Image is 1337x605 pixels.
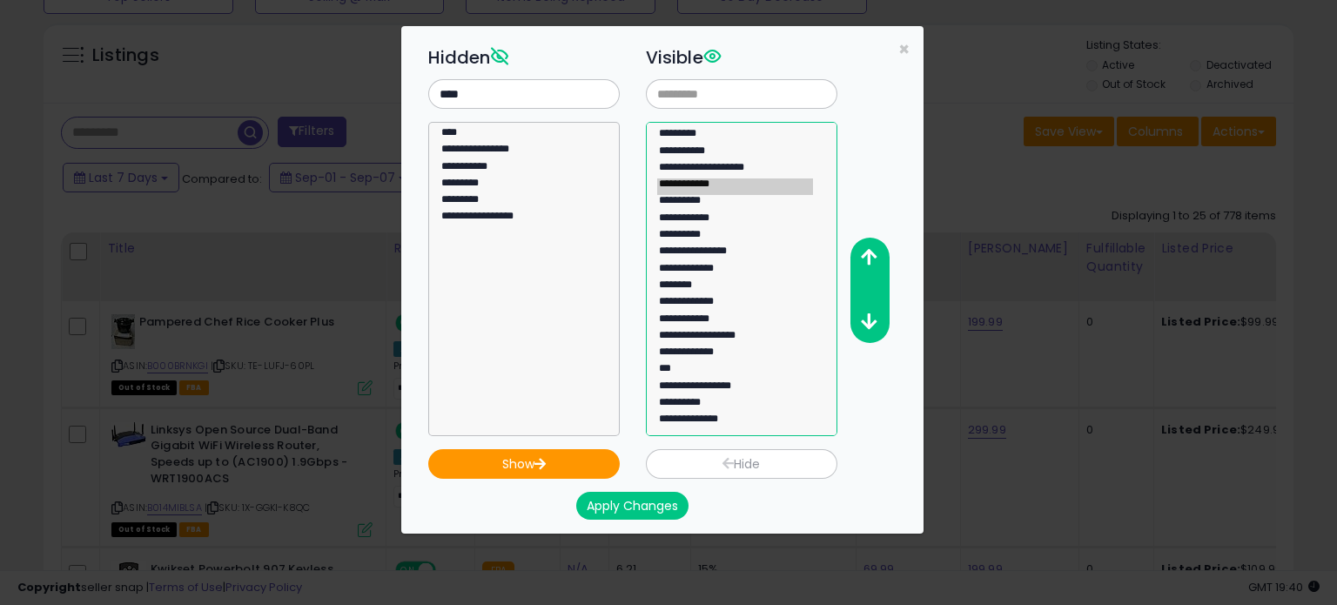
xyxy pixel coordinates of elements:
button: Show [428,449,620,479]
h3: Visible [646,44,837,71]
button: Apply Changes [576,492,689,520]
span: × [898,37,910,62]
button: Hide [646,449,837,479]
h3: Hidden [428,44,620,71]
